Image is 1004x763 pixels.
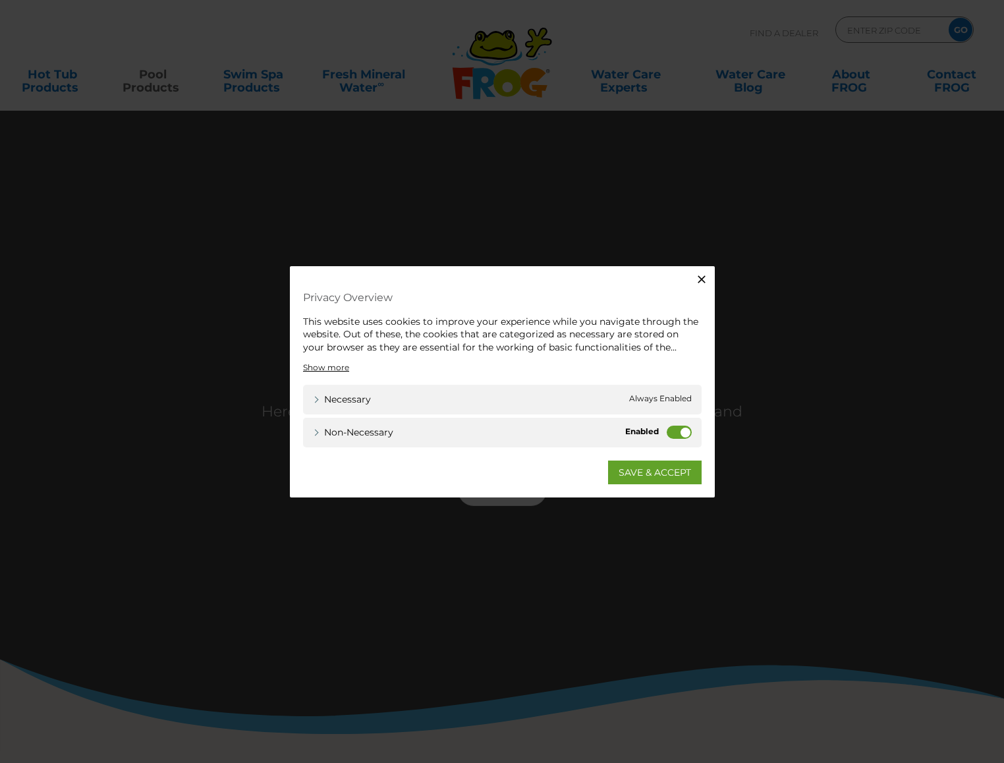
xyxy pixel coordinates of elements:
a: Non-necessary [313,426,393,439]
div: This website uses cookies to improve your experience while you navigate through the website. Out ... [303,315,702,354]
a: SAVE & ACCEPT [608,461,702,484]
a: Show more [303,362,349,374]
a: Necessary [313,393,371,407]
h4: Privacy Overview [303,285,702,308]
span: Always Enabled [629,393,692,407]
